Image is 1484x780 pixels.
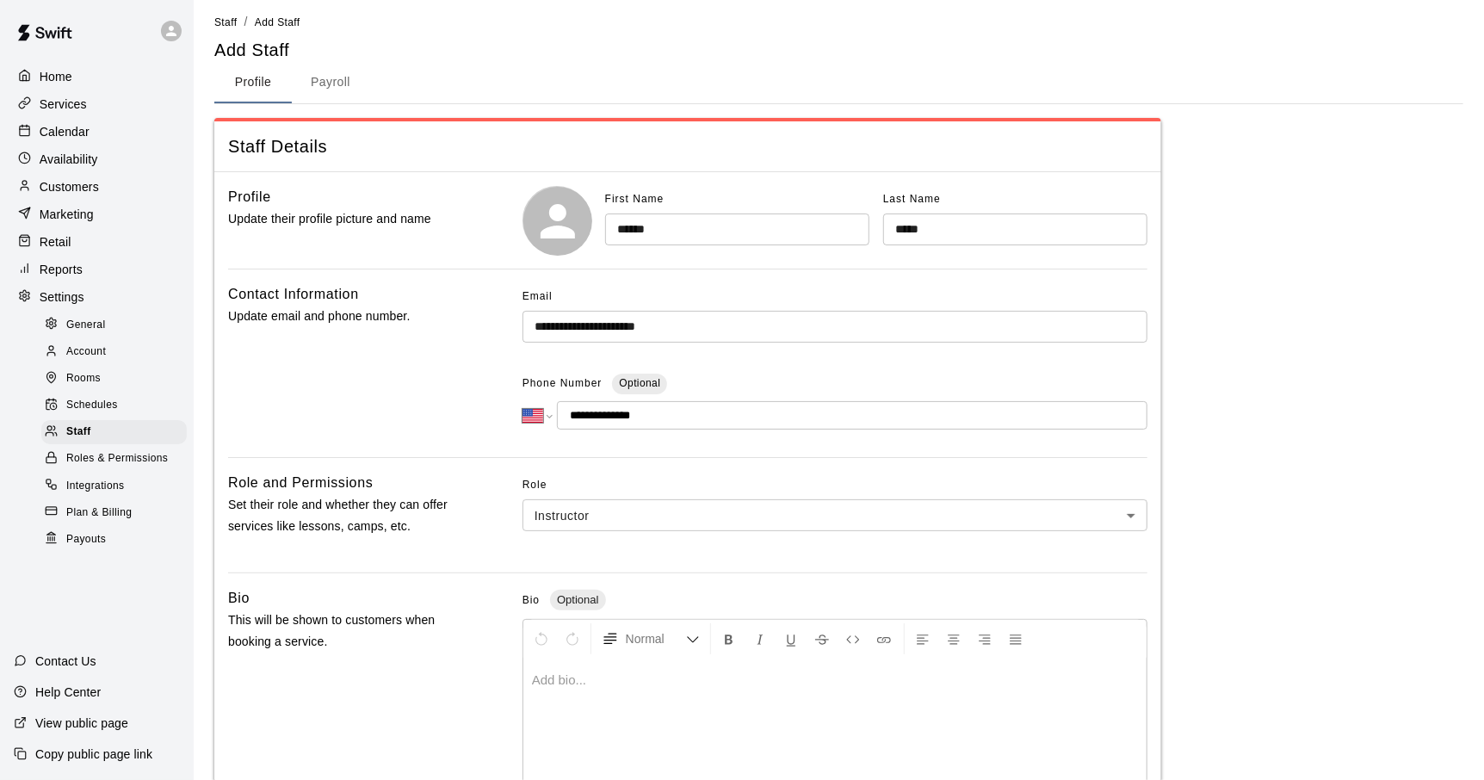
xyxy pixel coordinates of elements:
a: Customers [14,174,180,200]
a: Account [41,338,194,365]
span: Staff [214,16,237,28]
button: Format Italics [745,623,775,654]
a: Staff [214,15,237,28]
p: Contact Us [35,653,96,670]
h6: Contact Information [228,283,359,306]
div: Instructor [522,499,1147,531]
p: Customers [40,178,99,195]
li: / [244,13,247,31]
span: Optional [550,593,605,606]
a: Availability [14,146,180,172]
span: Schedules [66,397,118,414]
div: Roles & Permissions [41,447,187,471]
div: staff form tabs [214,62,1463,103]
p: Settings [40,288,84,306]
span: Integrations [66,478,125,495]
button: Payroll [292,62,369,103]
p: This will be shown to customers when booking a service. [228,610,467,653]
h6: Bio [228,587,250,610]
button: Redo [558,623,587,654]
span: Payouts [66,531,106,548]
span: Normal [626,630,686,647]
a: Schedules [41,393,194,419]
p: Help Center [35,684,101,701]
p: View public page [35,715,128,732]
a: Calendar [14,119,180,145]
span: Plan & Billing [66,505,132,522]
a: Roles & Permissions [41,446,194,473]
span: Bio [522,594,540,606]
span: Optional [619,377,660,389]
button: Center Align [939,623,968,654]
button: Left Align [908,623,937,654]
nav: breadcrumb [214,13,1463,32]
h5: Add Staff [214,39,289,62]
button: Format Underline [776,623,806,654]
p: Set their role and whether they can offer services like lessons, camps, etc. [228,494,467,537]
div: Staff [41,420,187,444]
div: Account [41,340,187,364]
p: Copy public page link [35,746,152,763]
a: Services [14,91,180,117]
a: Plan & Billing [41,499,194,526]
a: General [41,312,194,338]
a: Payouts [41,526,194,553]
button: Undo [527,623,556,654]
span: Phone Number [522,370,603,398]
p: Retail [40,233,71,251]
button: Insert Link [869,623,899,654]
button: Right Align [970,623,999,654]
a: Staff [41,419,194,446]
a: Home [14,64,180,90]
div: Schedules [41,393,187,418]
div: Integrations [41,474,187,498]
span: Staff [66,424,91,441]
span: Email [522,283,553,311]
button: Format Strikethrough [807,623,837,654]
h6: Profile [228,186,271,208]
a: Settings [14,284,180,310]
span: Rooms [66,370,101,387]
a: Marketing [14,201,180,227]
span: First Name [605,193,665,205]
p: Services [40,96,87,113]
span: Add Staff [255,16,300,28]
button: Insert Code [838,623,868,654]
p: Calendar [40,123,90,140]
p: Home [40,68,72,85]
div: Plan & Billing [41,501,187,525]
p: Availability [40,151,98,168]
button: Format Bold [714,623,744,654]
span: Staff Details [228,135,1147,158]
button: Profile [214,62,292,103]
h6: Role and Permissions [228,472,373,494]
span: Role [522,472,1147,499]
span: Roles & Permissions [66,450,168,467]
p: Marketing [40,206,94,223]
div: Payouts [41,528,187,552]
a: Retail [14,229,180,255]
p: Update email and phone number. [228,306,467,327]
div: Rooms [41,367,187,391]
p: Update their profile picture and name [228,208,467,230]
div: General [41,313,187,337]
span: Account [66,344,106,361]
button: Justify Align [1001,623,1030,654]
a: Rooms [41,366,194,393]
a: Integrations [41,473,194,499]
button: Formatting Options [595,623,707,654]
a: Reports [14,257,180,282]
span: General [66,317,106,334]
span: Last Name [883,193,941,205]
p: Reports [40,261,83,278]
